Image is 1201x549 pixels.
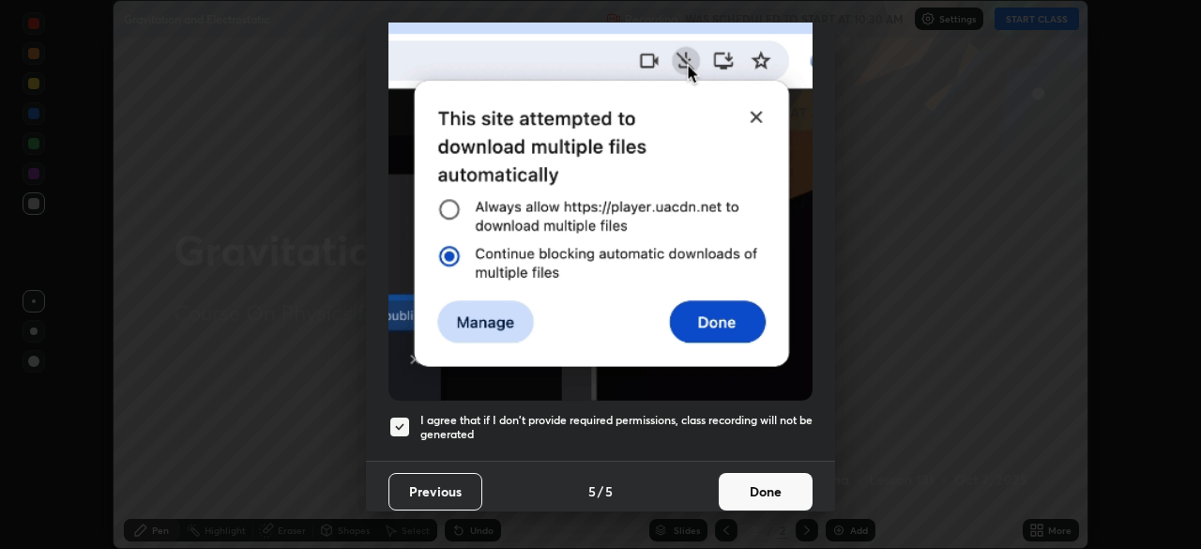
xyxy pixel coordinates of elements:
button: Previous [388,473,482,511]
h5: I agree that if I don't provide required permissions, class recording will not be generated [420,413,813,442]
h4: / [598,481,603,501]
button: Done [719,473,813,511]
h4: 5 [588,481,596,501]
h4: 5 [605,481,613,501]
